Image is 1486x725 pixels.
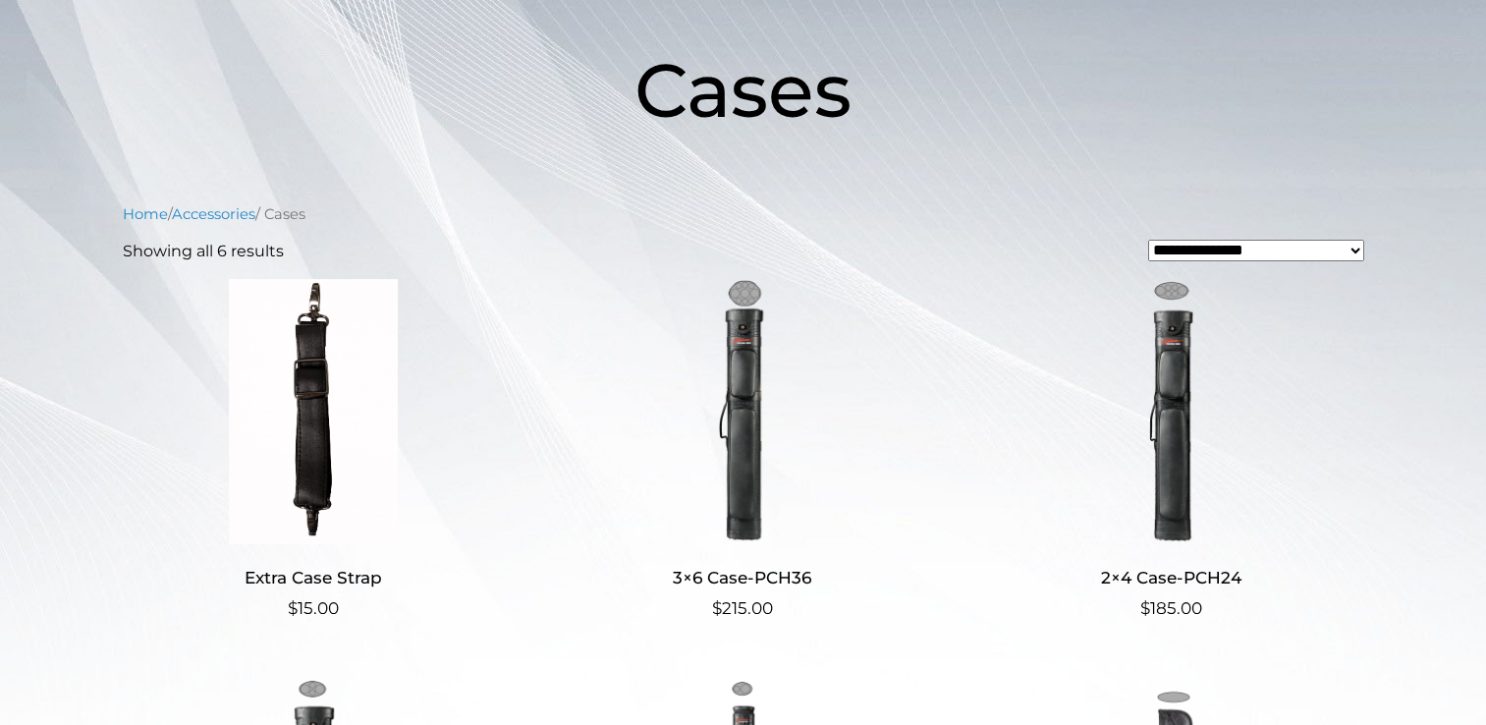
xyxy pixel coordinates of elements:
[172,205,255,223] a: Accessories
[1140,598,1150,618] span: $
[980,279,1362,544] img: 2x4 Case-PCH24
[634,44,852,136] span: Cases
[123,205,168,223] a: Home
[980,279,1362,622] a: 2×4 Case-PCH24 $185.00
[123,279,505,622] a: Extra Case Strap $15.00
[123,203,1364,225] nav: Breadcrumb
[551,279,933,622] a: 3×6 Case-PCH36 $215.00
[551,279,933,544] img: 3x6 Case-PCH36
[1140,598,1202,618] bdi: 185.00
[123,560,505,596] h2: Extra Case Strap
[712,598,722,618] span: $
[1148,240,1364,261] select: Shop order
[288,598,339,618] bdi: 15.00
[123,279,505,544] img: Extra Case Strap
[551,560,933,596] h2: 3×6 Case-PCH36
[712,598,773,618] bdi: 215.00
[288,598,298,618] span: $
[123,240,284,263] p: Showing all 6 results
[980,560,1362,596] h2: 2×4 Case-PCH24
